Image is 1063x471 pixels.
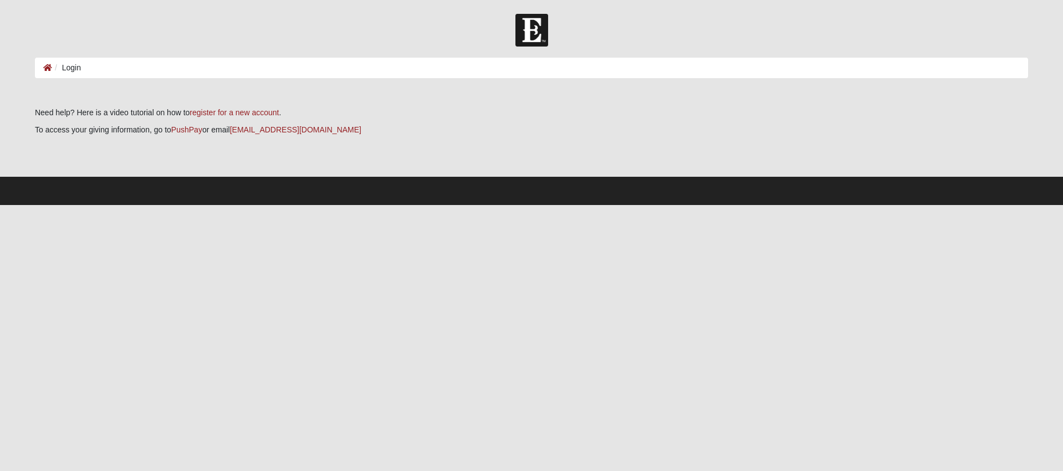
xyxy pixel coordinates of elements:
a: register for a new account [190,108,279,117]
li: Login [52,62,81,74]
a: PushPay [171,125,202,134]
p: To access your giving information, go to or email [35,124,1028,136]
a: [EMAIL_ADDRESS][DOMAIN_NAME] [230,125,361,134]
img: Church of Eleven22 Logo [515,14,548,47]
p: Need help? Here is a video tutorial on how to . [35,107,1028,119]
